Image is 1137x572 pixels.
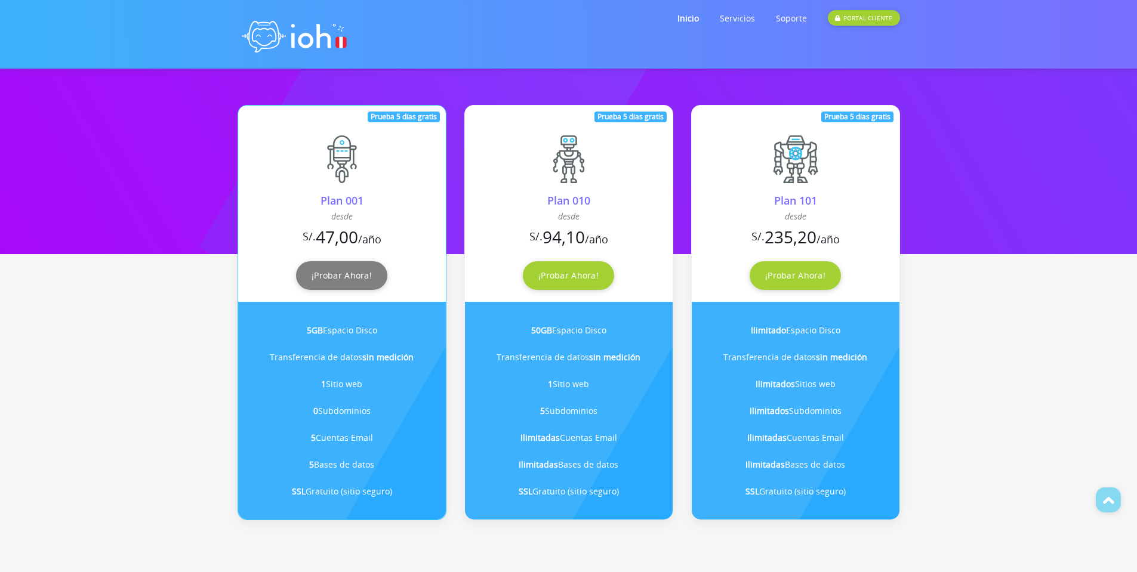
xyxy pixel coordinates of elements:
li: Cuentas Email [707,424,885,451]
span: 235,20 [765,225,816,248]
sup: S/. [303,229,316,243]
b: Ilimitadas [747,432,787,443]
li: Espacio Disco [707,317,885,344]
div: Prueba 5 días gratis [821,112,893,122]
div: desde [692,209,899,224]
li: Gratuito (sitio seguro) [253,478,431,505]
sup: S/. [529,229,543,243]
b: 0 [313,405,318,416]
li: Subdominios [707,397,885,424]
li: Bases de datos [480,451,658,478]
div: PORTAL CLIENTE [828,10,899,26]
img: Plan 010 - Cloud Hosting [545,135,593,183]
b: Ilimitados [750,405,789,416]
li: Espacio Disco [480,317,658,344]
li: Sitio web [253,370,431,397]
span: /año [816,232,840,246]
div: Plan 101 [692,193,899,209]
b: Ilimitadas [519,459,558,470]
li: Subdominios [480,397,658,424]
div: Prueba 5 días gratis [368,112,440,122]
li: Bases de datos [253,451,431,478]
b: SSL [292,486,306,497]
li: Transferencia de datos [707,344,885,370]
b: 5 [309,459,314,470]
li: Cuentas Email [480,424,658,451]
b: 50GB [531,324,552,336]
li: Sitio web [480,370,658,397]
span: 47,00 [316,225,358,248]
div: Plan 001 [238,193,446,209]
div: Prueba 5 días gratis [594,112,667,122]
b: SSL [745,486,759,497]
li: Transferencia de datos [253,344,431,370]
img: logo ioh [238,8,351,61]
div: desde [238,209,446,224]
div: desde [465,209,673,224]
b: 1 [548,378,553,389]
b: Ilimitadas [520,432,560,443]
b: sin medición [362,351,414,363]
b: sin medición [816,351,867,363]
li: Gratuito (sitio seguro) [480,478,658,505]
b: 5GB [307,324,323,336]
b: 1 [321,378,326,389]
span: 94,10 [543,225,585,248]
a: ¡Probar Ahora! [523,261,614,290]
b: sin medición [589,351,640,363]
b: Ilimitadas [745,459,785,470]
b: 5 [311,432,316,443]
li: Espacio Disco [253,317,431,344]
a: ¡Probar Ahora! [296,261,387,290]
span: /año [358,232,381,246]
div: Plan 010 [465,193,673,209]
li: Cuentas Email [253,424,431,451]
b: Ilimitados [756,378,795,389]
a: ¡Probar Ahora! [750,261,841,290]
b: 5 [540,405,545,416]
img: Plan 001 - Cloud Hosting [318,135,366,183]
li: Transferencia de datos [480,344,658,370]
img: Plan 101 - Cloud Hosting [772,135,819,183]
li: Gratuito (sitio seguro) [707,478,885,505]
span: /año [585,232,608,246]
sup: S/. [751,229,765,243]
li: Sitios web [707,370,885,397]
li: Subdominios [253,397,431,424]
li: Bases de datos [707,451,885,478]
b: SSL [519,486,532,497]
b: Ilimitado [751,324,786,336]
